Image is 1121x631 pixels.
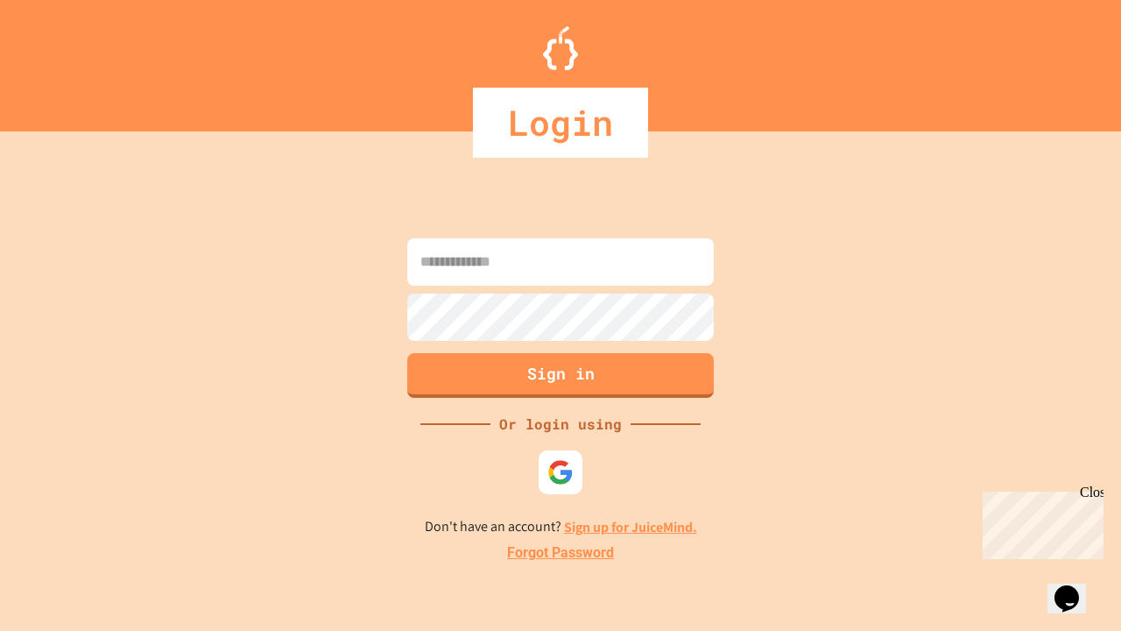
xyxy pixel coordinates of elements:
div: Chat with us now!Close [7,7,121,111]
div: Or login using [490,414,631,435]
iframe: chat widget [976,485,1103,559]
iframe: chat widget [1047,561,1103,613]
div: Login [473,88,648,158]
a: Sign up for JuiceMind. [564,518,697,536]
img: Logo.svg [543,26,578,70]
button: Sign in [407,353,714,398]
img: google-icon.svg [547,459,574,486]
a: Forgot Password [507,542,614,564]
p: Don't have an account? [425,516,697,538]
